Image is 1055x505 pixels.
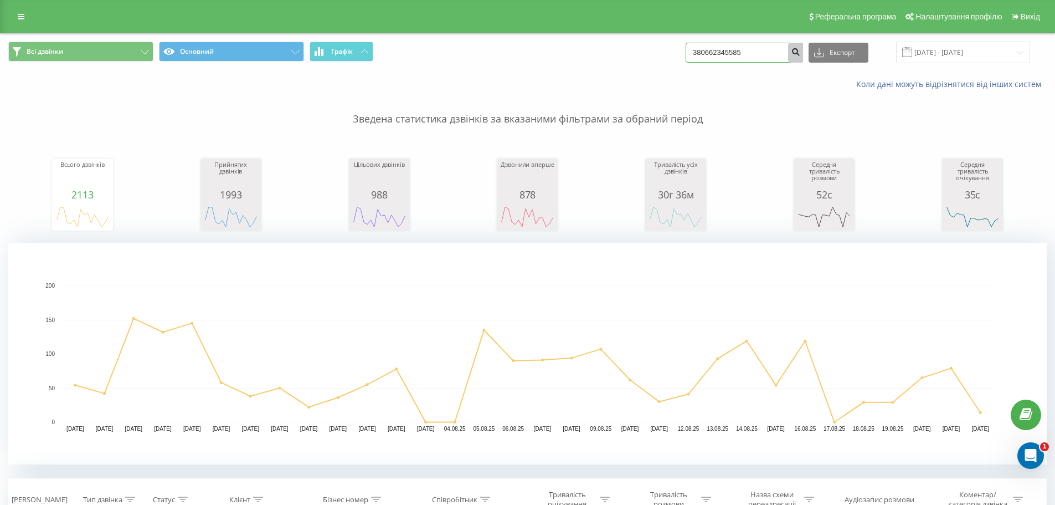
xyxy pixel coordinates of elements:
text: 100 [45,351,55,357]
text: 200 [45,283,55,289]
text: 05.08.25 [473,426,495,432]
button: Графік [310,42,373,62]
svg: A chart. [796,200,852,233]
svg: A chart. [945,200,1000,233]
div: 35с [945,189,1000,200]
svg: A chart. [203,200,259,233]
text: [DATE] [621,426,639,432]
div: 1993 [203,189,259,200]
text: [DATE] [241,426,259,432]
text: [DATE] [913,426,931,432]
button: Основний [159,42,304,62]
text: [DATE] [183,426,201,432]
div: 52с [796,189,852,200]
text: [DATE] [300,426,318,432]
text: 06.08.25 [502,426,524,432]
div: Клієнт [229,495,250,504]
input: Пошук за номером [686,43,803,63]
button: Всі дзвінки [8,42,153,62]
div: Середня тривалість розмови [796,161,852,189]
text: [DATE] [388,426,405,432]
div: 878 [500,189,555,200]
span: Реферальна програма [815,12,897,21]
div: [PERSON_NAME] [12,495,68,504]
text: [DATE] [330,426,347,432]
svg: A chart. [500,200,555,233]
a: Коли дані можуть відрізнятися вiд інших систем [856,79,1047,89]
text: 0 [52,419,55,425]
text: [DATE] [154,426,172,432]
svg: A chart. [648,200,703,233]
span: Вихід [1021,12,1040,21]
div: Тип дзвінка [83,495,122,504]
span: 1 [1040,442,1049,451]
text: 04.08.25 [444,426,466,432]
text: 150 [45,317,55,323]
text: 19.08.25 [882,426,904,432]
text: [DATE] [66,426,84,432]
iframe: Intercom live chat [1017,442,1044,469]
svg: A chart. [8,243,1047,465]
text: 13.08.25 [707,426,728,432]
span: Налаштування профілю [915,12,1002,21]
div: Прийнятих дзвінків [203,161,259,189]
div: Цільових дзвінків [352,161,407,189]
text: [DATE] [767,426,785,432]
div: Аудіозапис розмови [845,495,914,504]
svg: A chart. [352,200,407,233]
text: [DATE] [213,426,230,432]
div: 30г 36м [648,189,703,200]
div: Середня тривалість очікування [945,161,1000,189]
text: [DATE] [417,426,435,432]
div: Дзвонили вперше [500,161,555,189]
span: Графік [331,48,353,55]
div: Тривалість усіх дзвінків [648,161,703,189]
text: [DATE] [96,426,114,432]
text: [DATE] [650,426,668,432]
text: [DATE] [534,426,552,432]
button: Експорт [809,43,868,63]
p: Зведена статистика дзвінків за вказаними фільтрами за обраний період [8,90,1047,126]
text: [DATE] [358,426,376,432]
text: [DATE] [271,426,289,432]
svg: A chart. [55,200,110,233]
text: [DATE] [563,426,580,432]
div: Бізнес номер [323,495,368,504]
text: 17.08.25 [824,426,845,432]
text: 18.08.25 [853,426,874,432]
div: Співробітник [432,495,477,504]
text: 12.08.25 [677,426,699,432]
text: [DATE] [971,426,989,432]
div: Всього дзвінків [55,161,110,189]
text: 50 [49,385,55,391]
text: [DATE] [943,426,960,432]
div: 2113 [55,189,110,200]
div: Статус [153,495,175,504]
text: [DATE] [125,426,143,432]
text: 09.08.25 [590,426,611,432]
text: 16.08.25 [794,426,816,432]
text: 14.08.25 [736,426,758,432]
span: Всі дзвінки [27,47,63,56]
div: 988 [352,189,407,200]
